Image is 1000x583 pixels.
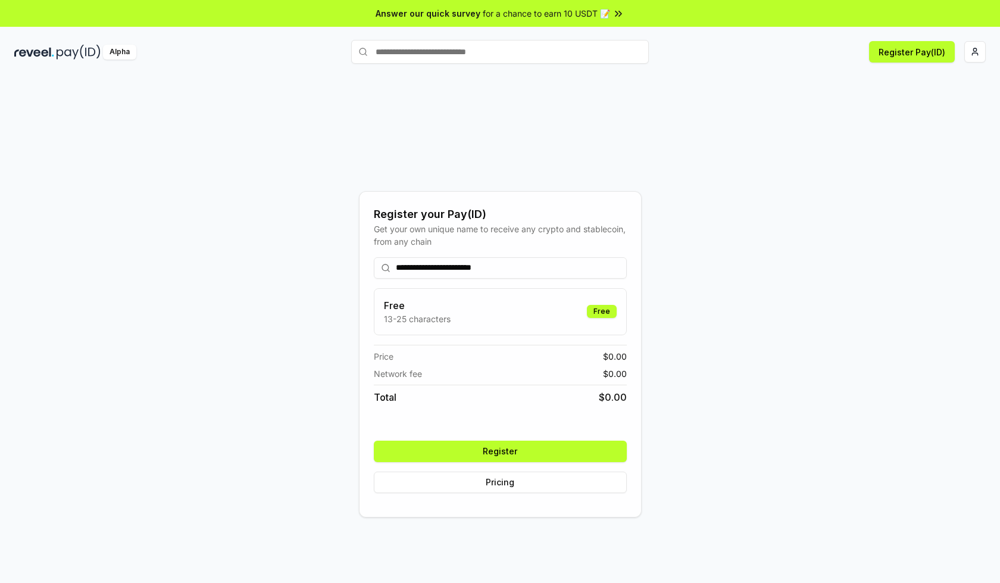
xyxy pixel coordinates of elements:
span: $ 0.00 [603,350,627,363]
span: $ 0.00 [599,390,627,404]
button: Register [374,441,627,462]
img: pay_id [57,45,101,60]
div: Get your own unique name to receive any crypto and stablecoin, from any chain [374,223,627,248]
div: Register your Pay(ID) [374,206,627,223]
span: for a chance to earn 10 USDT 📝 [483,7,610,20]
span: Answer our quick survey [376,7,480,20]
div: Free [587,305,617,318]
h3: Free [384,298,451,313]
button: Pricing [374,472,627,493]
div: Alpha [103,45,136,60]
span: $ 0.00 [603,367,627,380]
span: Price [374,350,393,363]
img: reveel_dark [14,45,54,60]
span: Network fee [374,367,422,380]
p: 13-25 characters [384,313,451,325]
span: Total [374,390,396,404]
button: Register Pay(ID) [869,41,955,63]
